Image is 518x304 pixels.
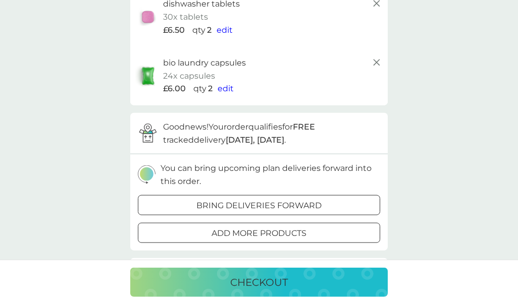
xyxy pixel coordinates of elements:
[230,274,288,290] p: checkout
[217,24,233,37] button: edit
[163,11,208,24] p: 30x tablets
[217,25,233,35] span: edit
[138,165,156,184] img: delivery-schedule.svg
[130,268,388,297] button: checkout
[207,24,212,37] p: 2
[212,227,306,240] p: add more products
[196,199,322,212] p: bring deliveries forward
[218,82,234,95] button: edit
[192,24,205,37] p: qty
[163,82,186,95] span: £6.00
[208,82,213,95] p: 2
[218,84,234,93] span: edit
[138,195,380,215] button: bring deliveries forward
[226,135,284,145] strong: [DATE], [DATE]
[193,82,206,95] p: qty
[293,122,315,132] strong: FREE
[163,120,380,146] p: Good news! Your order qualifies for tracked delivery .
[161,162,380,188] p: You can bring upcoming plan deliveries forward into this order.
[163,56,246,70] p: bio laundry capsules
[163,24,185,37] span: £6.50
[138,223,380,243] button: add more products
[163,70,215,83] p: 24x capsules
